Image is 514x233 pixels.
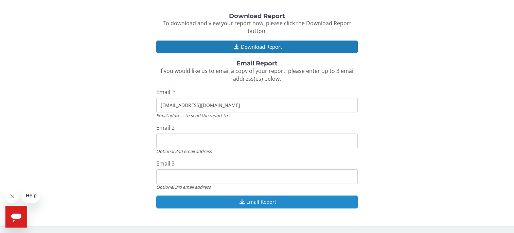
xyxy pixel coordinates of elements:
iframe: Button to launch messaging window [5,206,27,228]
span: Email 3 [156,160,175,167]
span: Email 2 [156,124,175,131]
strong: Email Report [236,60,278,67]
span: If you would like us to email a copy of your report, please enter up to 3 email address(es) below. [159,67,355,82]
div: Optional 2nd email address [156,148,358,154]
iframe: Close message [5,189,19,203]
button: Download Report [156,41,358,53]
iframe: Message from company [22,188,40,203]
div: Email address to send the report to [156,112,358,119]
div: Optional 3rd email address [156,184,358,190]
span: Email [156,88,170,96]
span: To download and view your report now, please click the Download Report button. [163,19,351,35]
button: Email Report [156,196,358,208]
strong: Download Report [229,12,285,20]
